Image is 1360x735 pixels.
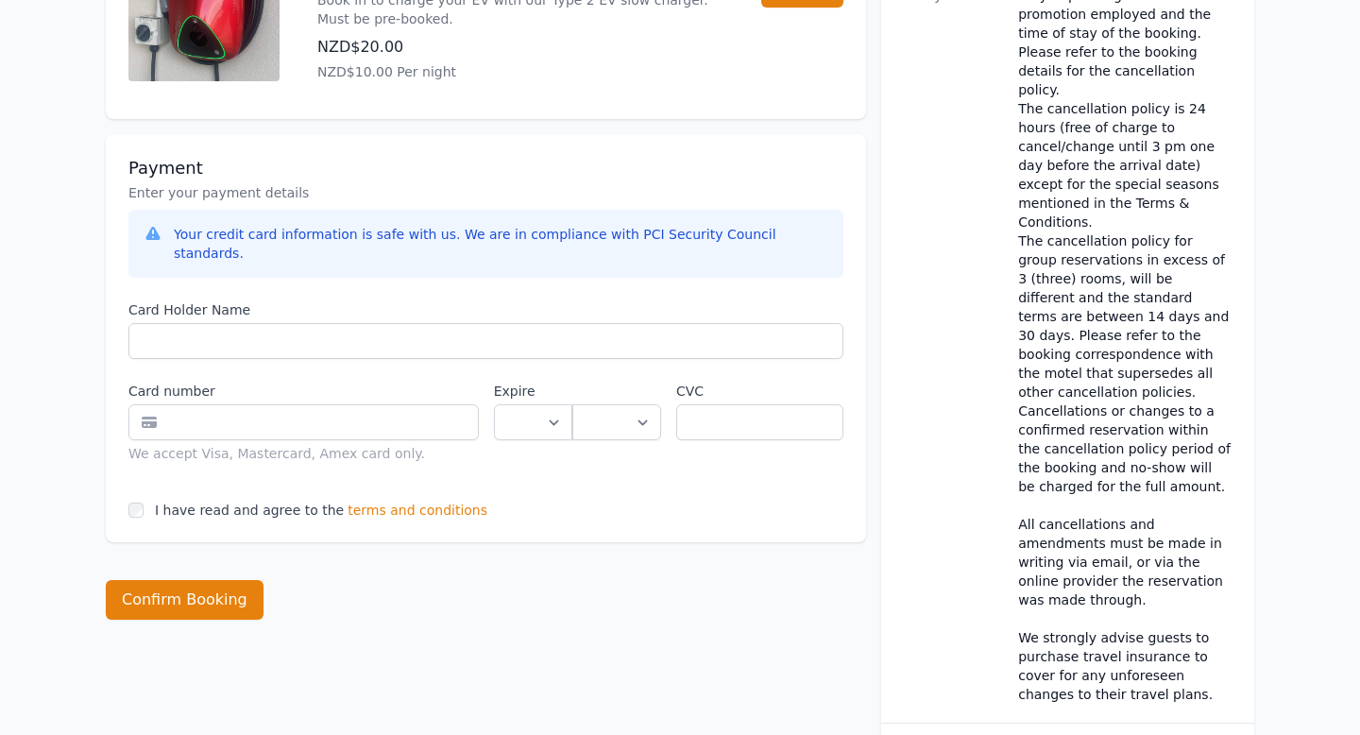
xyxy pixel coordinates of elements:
span: terms and conditions [348,501,487,520]
p: NZD$20.00 [317,36,723,59]
label: I have read and agree to the [155,503,344,518]
h3: Payment [128,157,843,179]
p: NZD$10.00 Per night [317,62,723,81]
label: CVC [676,382,843,401]
label: . [572,382,661,401]
div: We accept Visa, Mastercard, Amex card only. [128,444,479,463]
p: Enter your payment details [128,183,843,202]
label: Expire [494,382,572,401]
label: Card Holder Name [128,300,843,319]
label: Card number [128,382,479,401]
button: Confirm Booking [106,580,263,620]
div: Your credit card information is safe with us. We are in compliance with PCI Security Council stan... [174,225,828,263]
